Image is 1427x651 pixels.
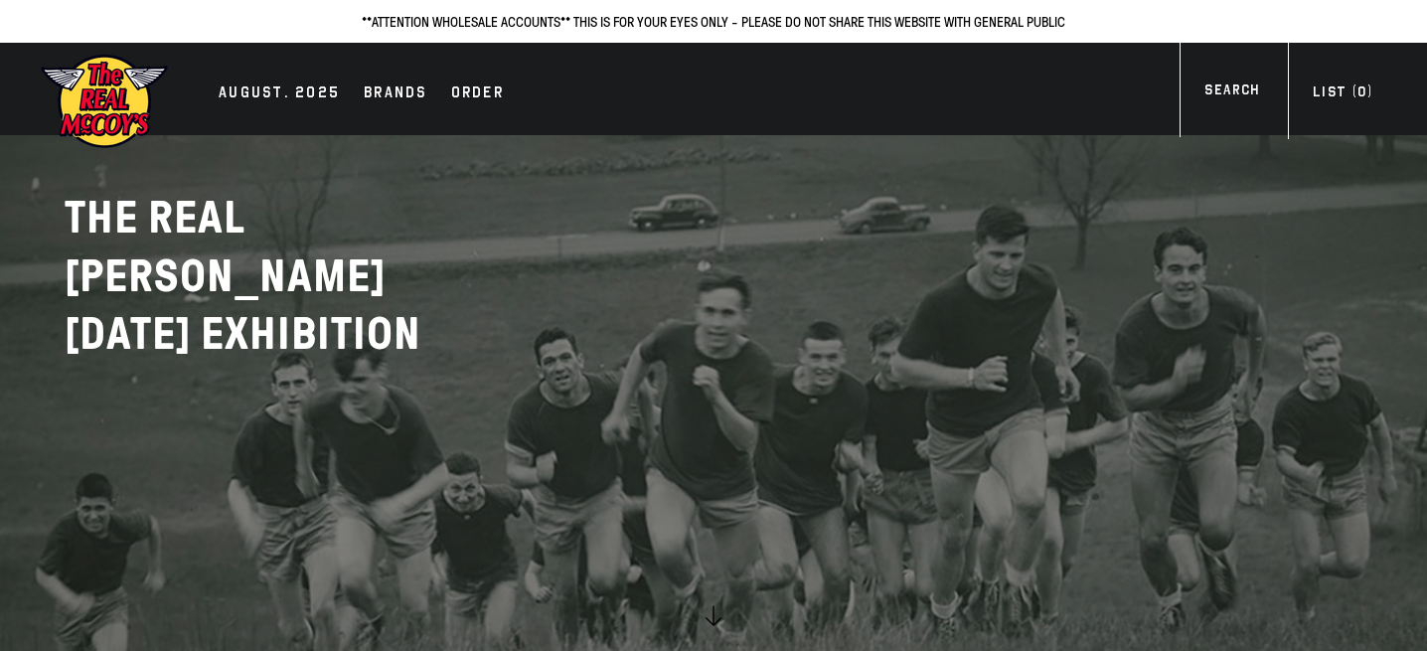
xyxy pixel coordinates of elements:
div: Brands [364,81,427,108]
span: 0 [1357,83,1366,100]
p: **ATTENTION WHOLESALE ACCOUNTS** THIS IS FOR YOUR EYES ONLY - PLEASE DO NOT SHARE THIS WEBSITE WI... [20,10,1407,33]
a: Order [441,81,514,108]
div: List ( ) [1313,81,1372,108]
p: [DATE] EXHIBITION [65,305,561,364]
a: List (0) [1288,81,1397,108]
h2: THE REAL [PERSON_NAME] [65,189,561,364]
img: mccoys-exhibition [40,53,169,150]
div: Search [1204,80,1259,106]
div: Order [451,81,504,108]
a: AUGUST. 2025 [209,81,350,108]
a: Search [1180,80,1284,106]
div: AUGUST. 2025 [219,81,340,108]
